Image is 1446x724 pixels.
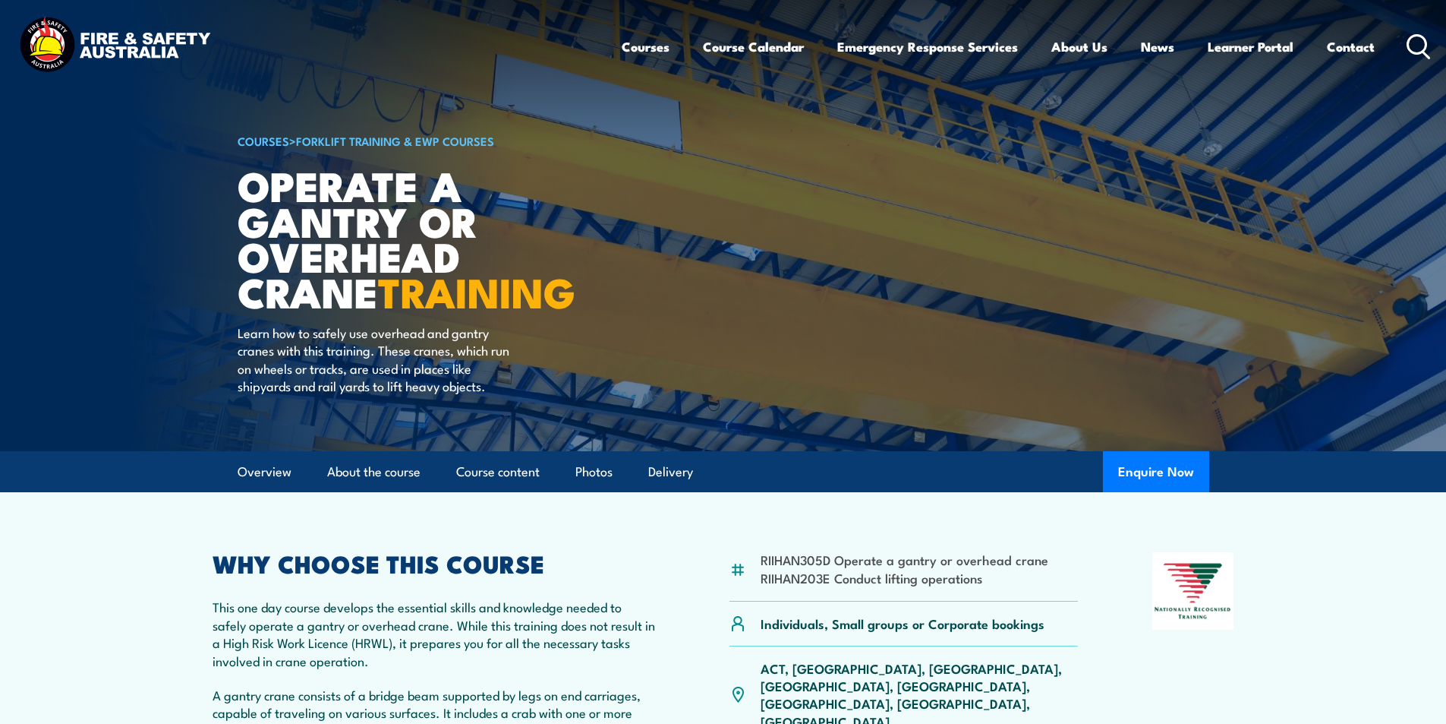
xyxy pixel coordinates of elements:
a: About Us [1051,27,1107,67]
a: Emergency Response Services [837,27,1018,67]
li: RIIHAN203E Conduct lifting operations [761,569,1048,586]
p: Learn how to safely use overhead and gantry cranes with this training. These cranes, which run on... [238,324,515,395]
a: Forklift Training & EWP Courses [296,132,494,149]
a: COURSES [238,132,289,149]
a: Learner Portal [1208,27,1293,67]
li: RIIHAN305D Operate a gantry or overhead crane [761,551,1048,568]
a: Contact [1327,27,1375,67]
a: News [1141,27,1174,67]
a: About the course [327,452,421,492]
h1: Operate a Gantry or Overhead Crane [238,167,613,309]
p: This one day course develops the essential skills and knowledge needed to safely operate a gantry... [213,598,656,669]
a: Course content [456,452,540,492]
a: Photos [575,452,613,492]
a: Courses [622,27,669,67]
strong: TRAINING [378,259,575,322]
h6: > [238,131,613,150]
img: Nationally Recognised Training logo. [1152,552,1234,630]
button: Enquire Now [1103,451,1209,492]
a: Course Calendar [703,27,804,67]
p: Individuals, Small groups or Corporate bookings [761,615,1044,632]
a: Delivery [648,452,693,492]
h2: WHY CHOOSE THIS COURSE [213,552,656,574]
a: Overview [238,452,291,492]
